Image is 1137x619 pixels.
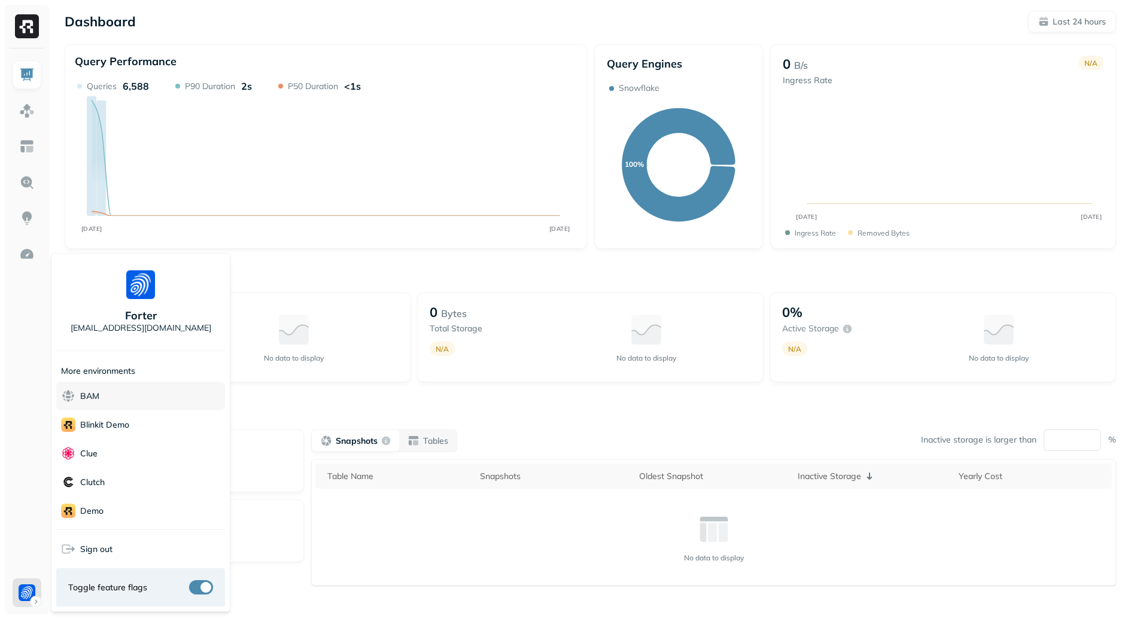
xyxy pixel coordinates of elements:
img: Clue [61,446,75,461]
img: Blinkit Demo [61,417,75,432]
p: Blinkit Demo [80,419,129,431]
p: Clue [80,448,98,459]
img: Forter [126,270,155,299]
img: demo [61,504,75,518]
p: demo [80,505,104,517]
p: Clutch [80,477,105,488]
span: Toggle feature flags [68,582,147,593]
p: Forter [125,309,157,322]
img: Clutch [61,475,75,489]
p: [EMAIL_ADDRESS][DOMAIN_NAME] [71,322,211,334]
span: Sign out [80,544,113,555]
p: More environments [61,365,135,377]
p: BAM [80,391,99,402]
